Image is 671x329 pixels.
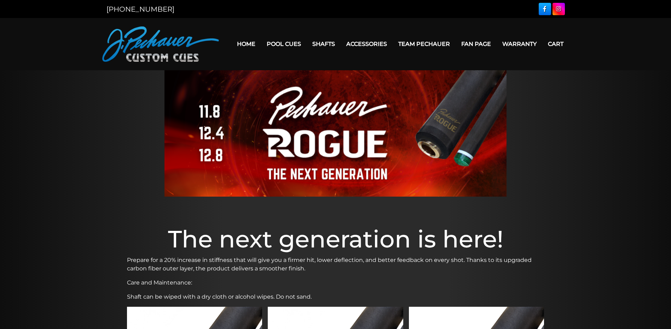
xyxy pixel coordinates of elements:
p: Shaft can be wiped with a dry cloth or alcohol wipes. Do not sand. [127,293,544,301]
a: Warranty [497,35,542,53]
a: [PHONE_NUMBER] [106,5,174,13]
p: Prepare for a 20% increase in stiffness that will give you a firmer hit, lower deflection, and be... [127,256,544,273]
a: Fan Page [456,35,497,53]
p: Care and Maintenance: [127,279,544,287]
h1: The next generation is here! [127,225,544,253]
a: Shafts [307,35,341,53]
a: Team Pechauer [393,35,456,53]
a: Pool Cues [261,35,307,53]
a: Cart [542,35,569,53]
img: Pechauer Custom Cues [102,26,219,62]
a: Home [231,35,261,53]
a: Accessories [341,35,393,53]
